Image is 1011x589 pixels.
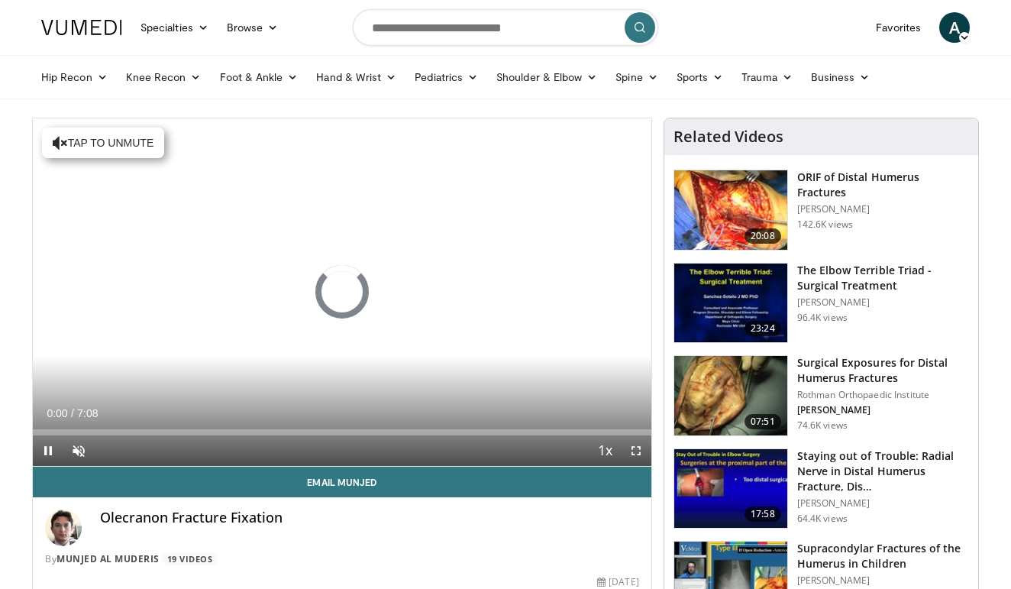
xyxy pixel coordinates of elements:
[606,62,667,92] a: Spine
[307,62,405,92] a: Hand & Wrist
[621,435,651,466] button: Fullscreen
[673,170,969,251] a: 20:08 ORIF of Distal Humerus Fractures [PERSON_NAME] 142.6K views
[71,407,74,419] span: /
[673,355,969,436] a: 07:51 Surgical Exposures for Distal Humerus Fractures Rothman Orthopaedic Institute [PERSON_NAME]...
[797,296,969,309] p: [PERSON_NAME]
[797,404,969,416] p: [PERSON_NAME]
[674,264,787,343] img: 162531_0000_1.png.150x105_q85_crop-smart_upscale.jpg
[745,506,781,522] span: 17:58
[131,12,218,43] a: Specialties
[42,128,164,158] button: Tap to unmute
[218,12,288,43] a: Browse
[45,552,639,566] div: By
[674,449,787,529] img: Q2xRg7exoPLTwO8X4xMDoxOjB1O8AjAz_1.150x105_q85_crop-smart_upscale.jpg
[57,552,160,565] a: Munjed Al Muderis
[77,407,98,419] span: 7:08
[797,389,969,401] p: Rothman Orthopaedic Institute
[33,118,651,467] video-js: Video Player
[867,12,930,43] a: Favorites
[100,510,639,526] h4: Olecranon Fracture Fixation
[797,170,969,200] h3: ORIF of Distal Humerus Fractures
[47,407,67,419] span: 0:00
[45,510,82,546] img: Avatar
[797,541,969,571] h3: Supracondylar Fractures of the Humerus in Children
[732,62,802,92] a: Trauma
[797,513,848,525] p: 64.4K views
[797,419,848,432] p: 74.6K views
[797,203,969,215] p: [PERSON_NAME]
[745,228,781,244] span: 20:08
[797,312,848,324] p: 96.4K views
[797,574,969,587] p: [PERSON_NAME]
[745,414,781,429] span: 07:51
[797,218,853,231] p: 142.6K views
[802,62,880,92] a: Business
[590,435,621,466] button: Playback Rate
[487,62,606,92] a: Shoulder & Elbow
[353,9,658,46] input: Search topics, interventions
[33,467,651,497] a: Email Munjed
[41,20,122,35] img: VuMedi Logo
[797,355,969,386] h3: Surgical Exposures for Distal Humerus Fractures
[33,429,651,435] div: Progress Bar
[673,263,969,344] a: 23:24 The Elbow Terrible Triad - Surgical Treatment [PERSON_NAME] 96.4K views
[162,552,218,565] a: 19 Videos
[33,435,63,466] button: Pause
[674,170,787,250] img: orif-sanch_3.png.150x105_q85_crop-smart_upscale.jpg
[667,62,733,92] a: Sports
[797,448,969,494] h3: Staying out of Trouble: Radial Nerve in Distal Humerus Fracture, Dis…
[939,12,970,43] a: A
[63,435,94,466] button: Unmute
[32,62,117,92] a: Hip Recon
[673,128,783,146] h4: Related Videos
[674,356,787,435] img: 70322_0000_3.png.150x105_q85_crop-smart_upscale.jpg
[405,62,487,92] a: Pediatrics
[797,497,969,510] p: [PERSON_NAME]
[745,321,781,336] span: 23:24
[673,448,969,529] a: 17:58 Staying out of Trouble: Radial Nerve in Distal Humerus Fracture, Dis… [PERSON_NAME] 64.4K v...
[797,263,969,293] h3: The Elbow Terrible Triad - Surgical Treatment
[597,575,638,589] div: [DATE]
[211,62,308,92] a: Foot & Ankle
[117,62,211,92] a: Knee Recon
